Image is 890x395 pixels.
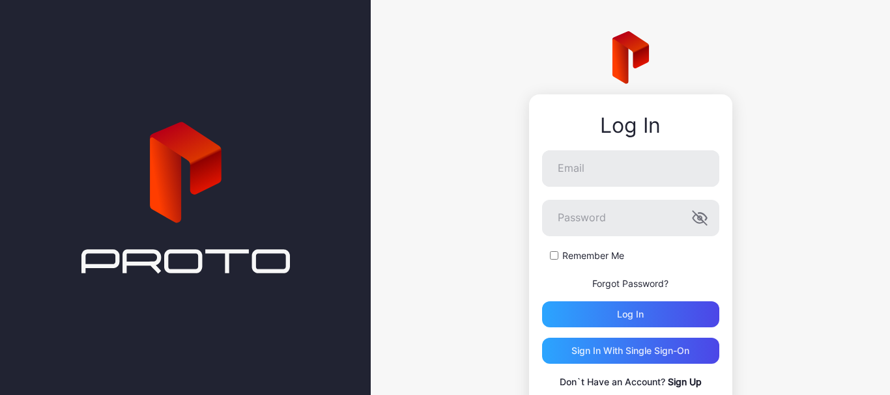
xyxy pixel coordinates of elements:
[617,309,644,320] div: Log in
[542,114,719,137] div: Log In
[542,200,719,236] input: Password
[668,376,702,387] a: Sign Up
[542,301,719,327] button: Log in
[542,338,719,364] button: Sign in With Single Sign-On
[562,249,624,262] label: Remember Me
[592,278,668,289] a: Forgot Password?
[542,150,719,187] input: Email
[692,210,708,226] button: Password
[571,346,689,356] div: Sign in With Single Sign-On
[542,374,719,390] p: Don`t Have an Account?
